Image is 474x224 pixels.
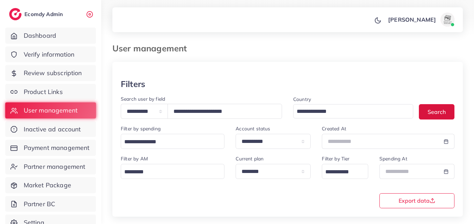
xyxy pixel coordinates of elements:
a: User management [5,102,96,118]
a: Verify information [5,46,96,63]
label: Current plan [236,155,264,162]
p: [PERSON_NAME] [388,15,436,24]
label: Filter by AM [121,155,148,162]
a: Partner management [5,159,96,175]
span: Review subscription [24,68,82,78]
span: Partner BC [24,200,55,209]
a: Market Package [5,177,96,193]
span: Verify information [24,50,75,59]
input: Search for option [323,167,359,178]
span: Export data [399,198,435,203]
a: Dashboard [5,28,96,44]
img: logo [9,8,22,20]
a: Partner BC [5,196,96,212]
img: avatar [440,13,454,27]
div: Search for option [121,134,224,149]
div: Search for option [322,164,368,179]
span: Inactive ad account [24,125,81,134]
div: Search for option [121,164,224,179]
span: Payment management [24,143,90,152]
span: Partner management [24,162,86,171]
a: Inactive ad account [5,121,96,137]
a: Review subscription [5,65,96,81]
h2: Ecomdy Admin [24,11,65,17]
label: Filter by spending [121,125,161,132]
h3: Filters [121,79,145,89]
div: Search for option [293,104,413,118]
label: Created At [322,125,346,132]
label: Filter by Tier [322,155,349,162]
h3: User management [112,43,192,53]
input: Search for option [294,106,404,117]
span: User management [24,106,77,115]
button: Search [419,104,454,119]
a: Payment management [5,140,96,156]
input: Search for option [122,167,215,178]
label: Search user by field [121,95,165,102]
input: Search for option [122,137,215,147]
a: logoEcomdy Admin [9,8,65,20]
button: Export data [379,193,454,208]
label: Country [293,96,311,103]
a: Product Links [5,84,96,100]
a: [PERSON_NAME]avatar [384,13,457,27]
label: Account status [236,125,270,132]
span: Market Package [24,181,71,190]
span: Product Links [24,87,63,96]
span: Dashboard [24,31,56,40]
label: Spending At [379,155,407,162]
